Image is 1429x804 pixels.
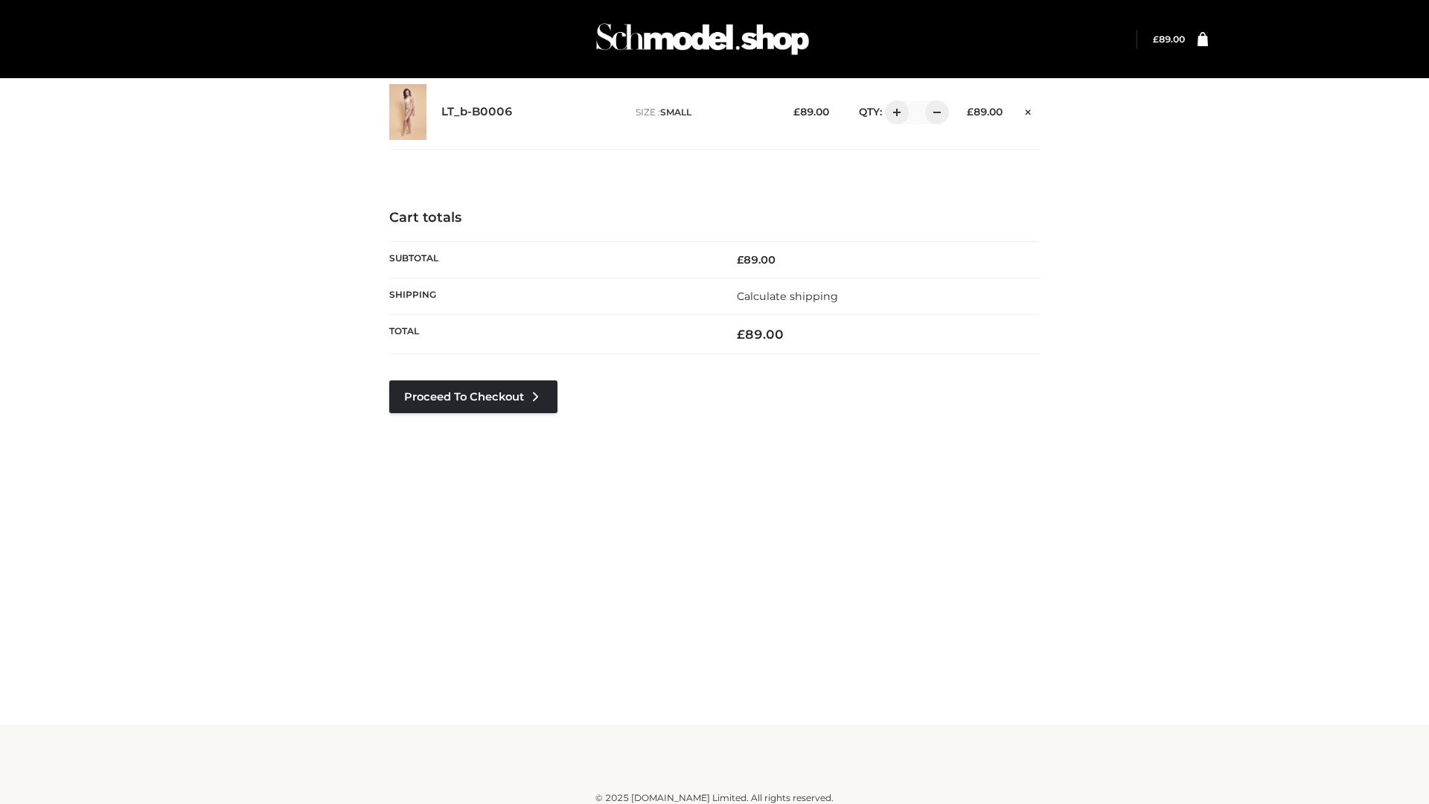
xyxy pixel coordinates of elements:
a: LT_b-B0006 [441,105,513,119]
a: Calculate shipping [737,290,838,303]
span: £ [1153,33,1159,45]
span: £ [737,327,745,342]
span: £ [737,253,744,267]
bdi: 89.00 [967,106,1003,118]
th: Shipping [389,278,714,314]
img: LT_b-B0006 - SMALL [389,84,426,140]
img: Schmodel Admin 964 [591,10,814,68]
th: Total [389,315,714,354]
h4: Cart totals [389,210,1040,226]
bdi: 89.00 [737,327,784,342]
span: £ [967,106,974,118]
bdi: 89.00 [1153,33,1185,45]
span: £ [793,106,800,118]
a: Remove this item [1017,100,1040,120]
bdi: 89.00 [737,253,776,267]
p: size : [636,106,770,119]
a: £89.00 [1153,33,1185,45]
a: Proceed to Checkout [389,380,557,413]
span: SMALL [660,106,691,118]
div: QTY: [844,100,944,124]
bdi: 89.00 [793,106,829,118]
th: Subtotal [389,241,714,278]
